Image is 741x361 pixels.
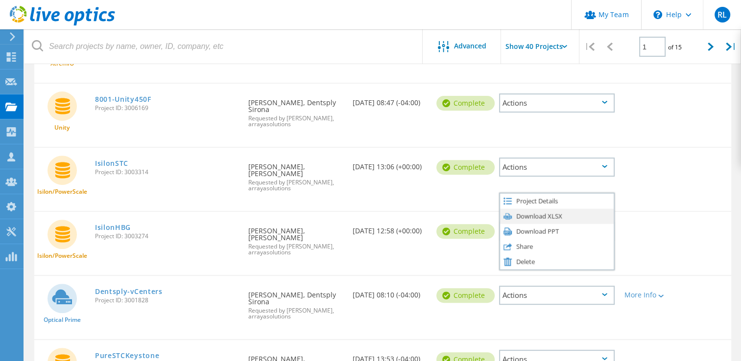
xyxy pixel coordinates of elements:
[243,212,348,265] div: [PERSON_NAME], [PERSON_NAME]
[243,84,348,137] div: [PERSON_NAME], Dentsply Sirona
[248,308,343,319] span: Requested by [PERSON_NAME], arrayasolutions
[348,148,431,180] div: [DATE] 13:06 (+00:00)
[499,286,615,305] div: Actions
[37,253,87,259] span: Isilon/PowerScale
[10,21,115,27] a: Live Optics Dashboard
[624,292,670,298] div: More Info
[54,125,70,131] span: Unity
[248,244,343,255] span: Requested by [PERSON_NAME], arrayasolutions
[348,84,431,116] div: [DATE] 08:47 (-04:00)
[436,288,495,303] div: Complete
[717,11,727,19] span: RL
[454,43,486,49] span: Advanced
[95,105,239,111] span: Project ID: 3006169
[500,254,614,269] div: Delete
[653,10,662,19] svg: \n
[243,148,348,201] div: [PERSON_NAME], [PERSON_NAME]
[500,193,614,208] div: Project Details
[436,224,495,239] div: Complete
[95,160,128,167] a: IsilonSTC
[499,93,615,113] div: Actions
[95,297,239,303] span: Project ID: 3001828
[44,317,81,323] span: Optical Prime
[95,233,239,239] span: Project ID: 3003274
[95,224,131,231] a: IsilonHBG
[500,208,614,224] div: Download XLSX
[24,29,423,64] input: Search projects by name, owner, ID, company, etc
[95,352,160,359] a: PureSTCKeystone
[500,224,614,239] div: Download PPT
[499,158,615,177] div: Actions
[248,180,343,191] span: Requested by [PERSON_NAME], arrayasolutions
[95,288,163,295] a: Dentsply-vCenters
[95,169,239,175] span: Project ID: 3003314
[248,115,343,127] span: Requested by [PERSON_NAME], arrayasolutions
[721,29,741,64] div: |
[37,189,87,195] span: Isilon/PowerScale
[348,276,431,308] div: [DATE] 08:10 (-04:00)
[243,276,348,329] div: [PERSON_NAME], Dentsply Sirona
[500,239,614,254] div: Share
[436,96,495,111] div: Complete
[668,43,682,51] span: of 15
[95,96,151,103] a: 8001-Unity450F
[579,29,599,64] div: |
[348,212,431,244] div: [DATE] 12:58 (+00:00)
[436,160,495,175] div: Complete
